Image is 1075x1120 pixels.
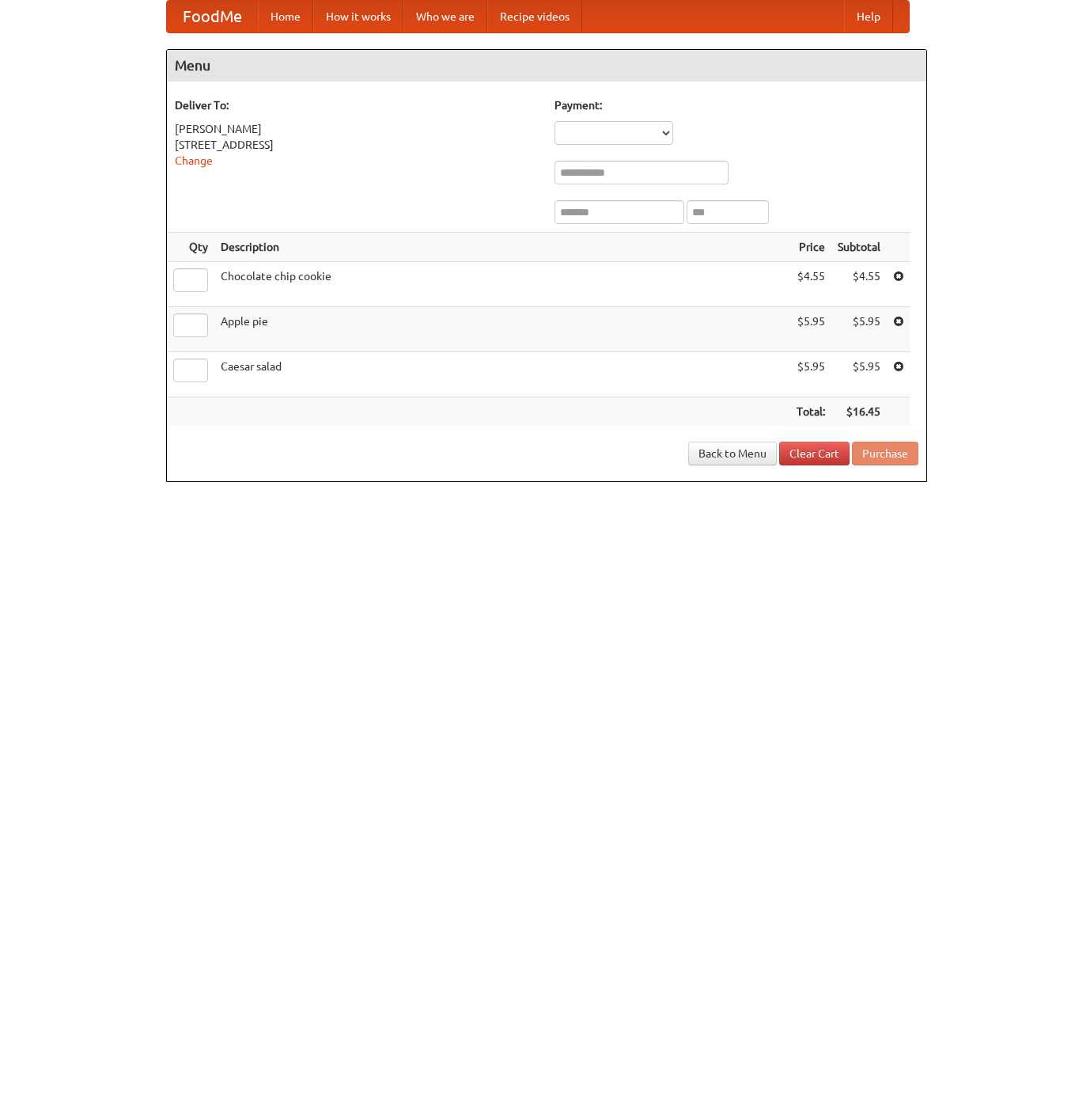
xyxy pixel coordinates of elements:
[831,233,887,262] th: Subtotal
[214,307,790,352] td: Apple pie
[313,1,403,32] a: How it works
[790,307,831,352] td: $5.95
[688,442,777,465] a: Back to Menu
[844,1,893,32] a: Help
[167,50,926,82] h4: Menu
[555,97,918,113] h5: Payment:
[175,121,539,137] div: [PERSON_NAME]
[487,1,582,32] a: Recipe videos
[258,1,313,32] a: Home
[790,262,831,307] td: $4.55
[175,137,539,153] div: [STREET_ADDRESS]
[790,233,831,262] th: Price
[167,233,214,262] th: Qty
[790,352,831,397] td: $5.95
[852,442,918,465] button: Purchase
[167,1,258,32] a: FoodMe
[831,352,887,397] td: $5.95
[790,397,831,427] th: Total:
[214,233,790,262] th: Description
[403,1,487,32] a: Who we are
[214,262,790,307] td: Chocolate chip cookie
[831,307,887,352] td: $5.95
[831,397,887,427] th: $16.45
[214,352,790,397] td: Caesar salad
[175,154,213,167] a: Change
[175,97,539,113] h5: Deliver To:
[831,262,887,307] td: $4.55
[779,442,850,465] a: Clear Cart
